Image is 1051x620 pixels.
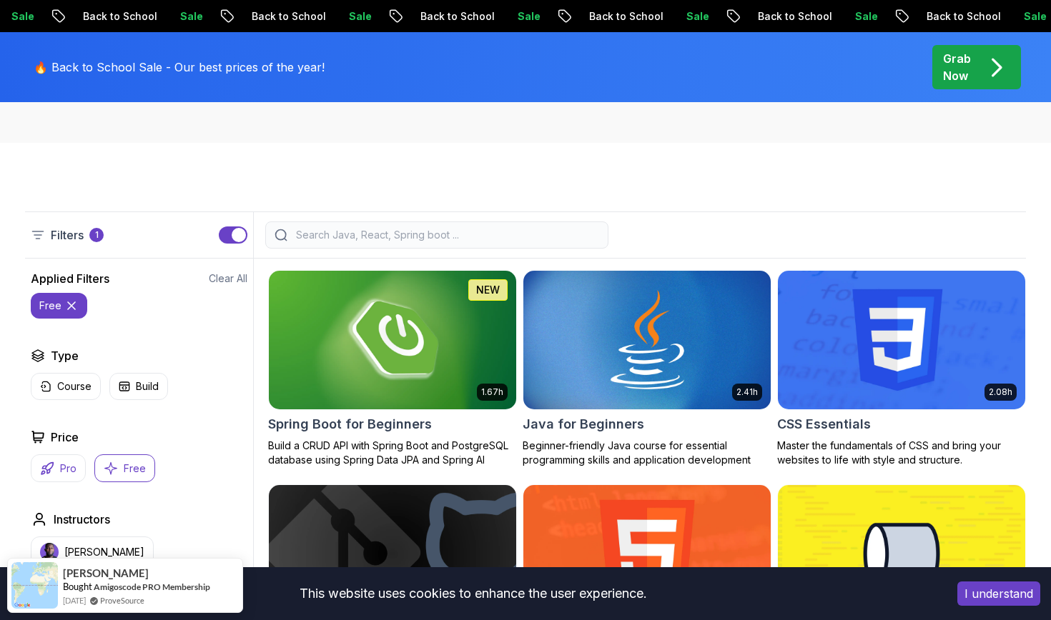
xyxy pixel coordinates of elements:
p: Filters [51,226,84,244]
a: Amigoscode PRO Membership [94,581,210,592]
p: Master the fundamentals of CSS and bring your websites to life with style and structure. [777,439,1026,467]
a: Spring Boot for Beginners card1.67hNEWSpring Boot for BeginnersBuild a CRUD API with Spring Boot ... [268,270,517,467]
span: [PERSON_NAME] [63,567,149,579]
p: 1 [95,229,99,241]
a: CSS Essentials card2.08hCSS EssentialsMaster the fundamentals of CSS and bring your websites to l... [777,270,1026,467]
p: Back to School [409,9,506,24]
img: instructor img [40,543,59,561]
h2: Price [51,429,79,446]
p: 1.67h [481,386,503,398]
h2: Spring Boot for Beginners [268,414,432,434]
button: Clear All [209,271,247,286]
p: Sale [675,9,721,24]
p: Back to School [240,9,337,24]
div: This website uses cookies to enhance the user experience. [11,578,936,609]
p: Grab Now [943,50,971,84]
h2: Java for Beginners [523,414,644,434]
p: Back to School [746,9,844,24]
p: Back to School [578,9,675,24]
button: Build [109,373,168,400]
p: Back to School [915,9,1012,24]
img: Java for Beginners card [523,271,771,409]
span: [DATE] [63,594,86,606]
p: Back to School [71,9,169,24]
p: Pro [60,461,77,476]
p: free [39,299,61,313]
p: 2.41h [736,386,758,398]
button: instructor img[PERSON_NAME] [31,536,154,568]
p: Sale [844,9,889,24]
p: Sale [506,9,552,24]
img: CSS Essentials card [778,271,1025,409]
p: Beginner-friendly Java course for essential programming skills and application development [523,439,771,467]
input: Search Java, React, Spring boot ... [293,228,599,242]
p: 🔥 Back to School Sale - Our best prices of the year! [34,59,325,76]
p: 2.08h [989,386,1012,398]
p: Sale [169,9,214,24]
h2: Type [51,347,79,364]
h2: CSS Essentials [777,414,871,434]
p: Free [124,461,146,476]
a: ProveSource [100,594,144,606]
img: Spring Boot for Beginners card [269,271,516,409]
p: NEW [476,283,500,297]
button: Accept cookies [957,581,1040,606]
button: Free [94,454,155,482]
img: provesource social proof notification image [11,562,58,609]
button: free [31,293,87,319]
button: Course [31,373,101,400]
p: [PERSON_NAME] [64,545,144,559]
p: Build a CRUD API with Spring Boot and PostgreSQL database using Spring Data JPA and Spring AI [268,439,517,467]
p: Course [57,379,92,394]
p: Sale [337,9,383,24]
span: Bought [63,581,92,592]
a: Java for Beginners card2.41hJava for BeginnersBeginner-friendly Java course for essential program... [523,270,771,467]
p: Build [136,379,159,394]
h2: Applied Filters [31,270,109,287]
button: Pro [31,454,86,482]
h2: Instructors [54,511,110,528]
